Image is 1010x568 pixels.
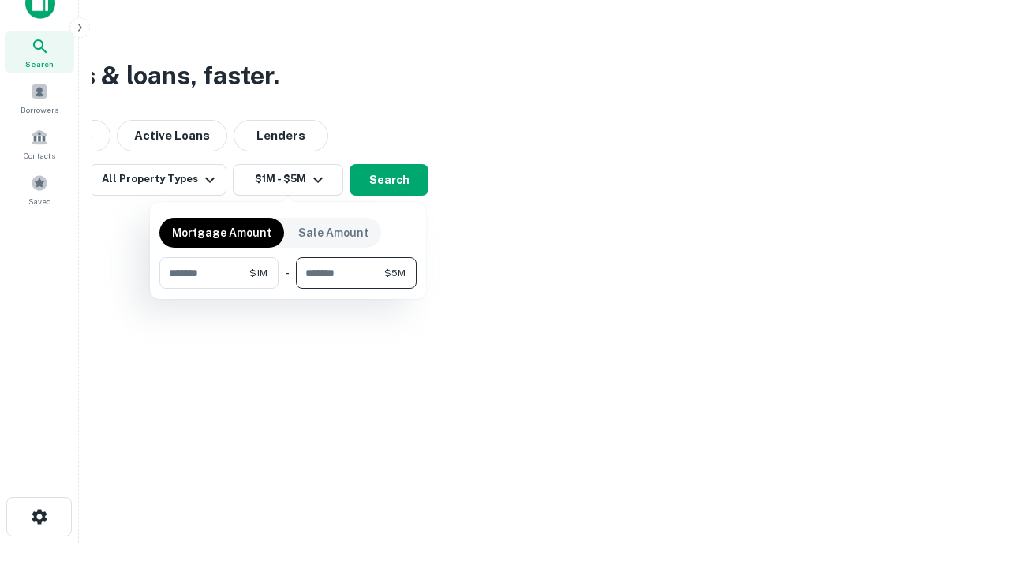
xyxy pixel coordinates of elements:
[285,257,290,289] div: -
[931,391,1010,467] iframe: Chat Widget
[172,224,271,241] p: Mortgage Amount
[249,266,267,280] span: $1M
[298,224,368,241] p: Sale Amount
[384,266,406,280] span: $5M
